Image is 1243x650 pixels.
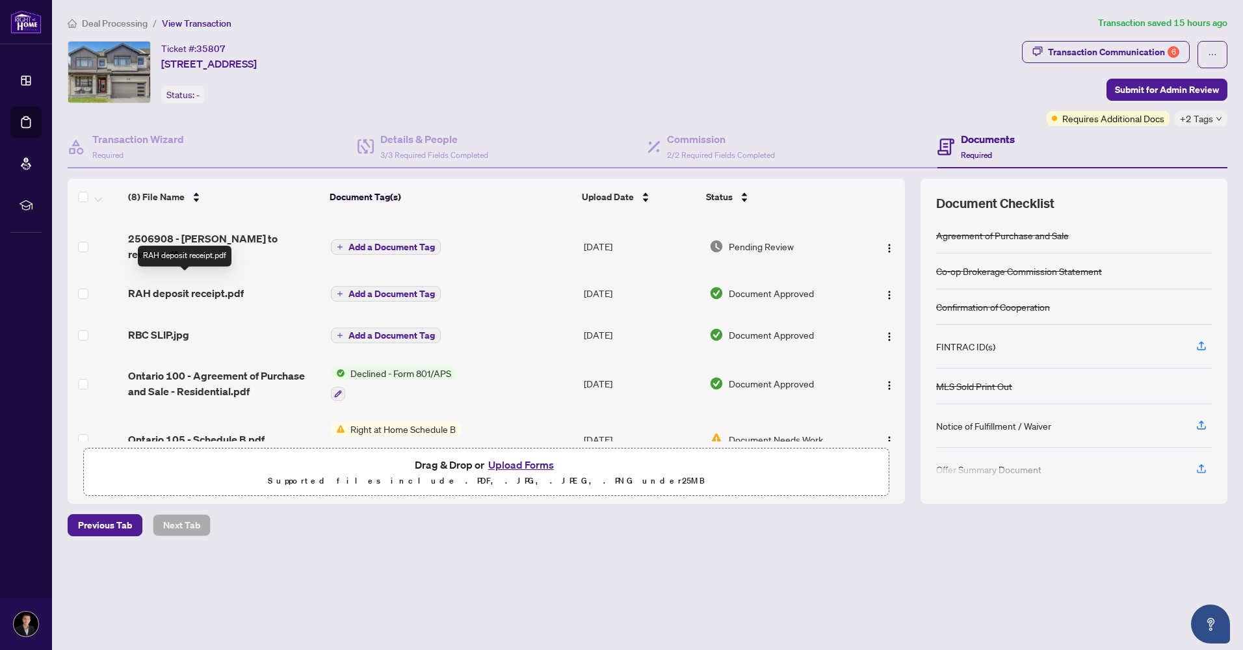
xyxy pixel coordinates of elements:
[884,435,895,446] img: Logo
[380,150,488,160] span: 3/3 Required Fields Completed
[345,422,461,436] span: Right at Home Schedule B
[936,264,1102,278] div: Co-op Brokerage Commission Statement
[161,86,205,103] div: Status:
[92,150,124,160] span: Required
[337,332,343,339] span: plus
[348,289,435,298] span: Add a Document Tag
[936,379,1012,393] div: MLS Sold Print Out
[729,286,814,300] span: Document Approved
[331,327,441,344] button: Add a Document Tag
[348,331,435,340] span: Add a Document Tag
[961,150,992,160] span: Required
[884,290,895,300] img: Logo
[884,243,895,253] img: Logo
[701,179,857,215] th: Status
[128,190,185,204] span: (8) File Name
[162,18,231,29] span: View Transaction
[706,190,733,204] span: Status
[331,422,345,436] img: Status Icon
[161,56,257,71] span: [STREET_ADDRESS]
[324,179,577,215] th: Document Tag(s)
[729,376,814,391] span: Document Approved
[729,239,794,253] span: Pending Review
[14,612,38,636] img: Profile Icon
[128,231,321,262] span: 2506908 - [PERSON_NAME] to review.pdf
[709,376,724,391] img: Document Status
[579,272,704,314] td: [DATE]
[1168,46,1179,58] div: 6
[331,286,441,302] button: Add a Document Tag
[68,514,142,536] button: Previous Tab
[936,194,1054,213] span: Document Checklist
[128,432,265,447] span: Ontario 105 - Schedule B.pdf
[331,366,456,401] button: Status IconDeclined - Form 801/APS
[92,131,184,147] h4: Transaction Wizard
[138,246,231,266] div: RAH deposit receipt.pdf
[579,220,704,272] td: [DATE]
[936,300,1050,314] div: Confirmation of Cooperation
[1106,79,1227,101] button: Submit for Admin Review
[1180,111,1213,126] span: +2 Tags
[709,432,724,447] img: Document Status
[380,131,488,147] h4: Details & People
[879,429,900,450] button: Logo
[879,236,900,257] button: Logo
[1062,111,1164,125] span: Requires Additional Docs
[78,515,132,536] span: Previous Tab
[936,462,1041,476] div: Offer Summary Document
[709,328,724,342] img: Document Status
[331,422,461,457] button: Status IconRight at Home Schedule B
[92,473,881,489] p: Supported files include .PDF, .JPG, .JPEG, .PNG under 25 MB
[1208,50,1217,59] span: ellipsis
[1098,16,1227,31] article: Transaction saved 15 hours ago
[82,18,148,29] span: Deal Processing
[1115,79,1219,100] span: Submit for Admin Review
[709,239,724,253] img: Document Status
[331,328,441,343] button: Add a Document Tag
[936,339,995,354] div: FINTRAC ID(s)
[1216,116,1222,122] span: down
[68,42,150,103] img: IMG-X12111857_1.jpg
[10,10,42,34] img: logo
[337,291,343,297] span: plus
[936,419,1051,433] div: Notice of Fulfillment / Waiver
[579,356,704,411] td: [DATE]
[1048,42,1179,62] div: Transaction Communication
[196,89,200,101] span: -
[961,131,1015,147] h4: Documents
[337,244,343,250] span: plus
[161,41,226,56] div: Ticket #:
[729,432,823,447] span: Document Needs Work
[331,239,441,255] button: Add a Document Tag
[345,366,456,380] span: Declined - Form 801/APS
[68,19,77,28] span: home
[128,285,244,301] span: RAH deposit receipt.pdf
[577,179,701,215] th: Upload Date
[415,456,558,473] span: Drag & Drop or
[582,190,634,204] span: Upload Date
[879,373,900,394] button: Logo
[196,43,226,55] span: 35807
[879,324,900,345] button: Logo
[729,328,814,342] span: Document Approved
[153,514,211,536] button: Next Tab
[884,331,895,342] img: Logo
[128,327,189,343] span: RBC SLIP.jpg
[579,411,704,467] td: [DATE]
[667,131,775,147] h4: Commission
[484,456,558,473] button: Upload Forms
[153,16,157,31] li: /
[667,150,775,160] span: 2/2 Required Fields Completed
[879,283,900,304] button: Logo
[1191,604,1230,643] button: Open asap
[1022,41,1190,63] button: Transaction Communication6
[123,179,324,215] th: (8) File Name
[579,314,704,356] td: [DATE]
[331,366,345,380] img: Status Icon
[348,242,435,252] span: Add a Document Tag
[884,380,895,391] img: Logo
[709,286,724,300] img: Document Status
[84,448,889,497] span: Drag & Drop orUpload FormsSupported files include .PDF, .JPG, .JPEG, .PNG under25MB
[936,228,1069,242] div: Agreement of Purchase and Sale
